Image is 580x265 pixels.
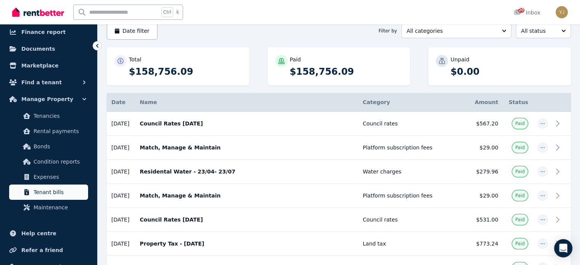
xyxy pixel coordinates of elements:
[107,232,135,256] td: [DATE]
[450,66,563,78] p: $0.00
[514,9,540,16] div: Inbox
[516,24,571,38] button: All status
[140,216,354,223] p: Council Rates [DATE]
[358,208,461,232] td: Council rates
[554,239,572,257] div: Open Intercom Messenger
[379,28,397,34] span: Filter by
[107,208,135,232] td: [DATE]
[107,112,135,136] td: [DATE]
[12,6,64,18] img: RentBetter
[21,229,56,238] span: Help centre
[402,24,511,38] button: All categories
[129,66,242,78] p: $158,756.09
[6,58,91,73] a: Marketplace
[161,7,173,17] span: Ctrl
[34,157,85,166] span: Condition reports
[9,185,88,200] a: Tenant bills
[9,139,88,154] a: Bonds
[358,160,461,184] td: Water charges
[556,6,568,18] img: Yam Jabbar
[358,232,461,256] td: Land tax
[107,136,135,160] td: [DATE]
[34,188,85,197] span: Tenant bills
[107,22,157,40] button: Date filter
[107,160,135,184] td: [DATE]
[461,160,503,184] td: $279.96
[129,56,141,63] p: Total
[515,241,525,247] span: Paid
[406,27,496,35] span: All categories
[358,136,461,160] td: Platform subscription fees
[21,27,66,37] span: Finance report
[21,61,58,70] span: Marketplace
[140,240,354,247] p: Property Tax - [DATE]
[21,78,62,87] span: Find a tenant
[515,120,525,127] span: Paid
[461,136,503,160] td: $29.00
[515,217,525,223] span: Paid
[21,246,63,255] span: Refer a friend
[6,92,91,107] button: Manage Property
[461,184,503,208] td: $29.00
[461,208,503,232] td: $531.00
[521,27,555,35] span: All status
[107,93,135,112] th: Date
[9,154,88,169] a: Condition reports
[34,172,85,181] span: Expenses
[176,9,179,15] span: k
[6,226,91,241] a: Help centre
[461,112,503,136] td: $567.20
[140,144,354,151] p: Match, Manage & Maintain
[515,193,525,199] span: Paid
[515,145,525,151] span: Paid
[518,8,524,13] span: 20
[6,41,91,56] a: Documents
[450,56,469,63] p: Unpaid
[461,232,503,256] td: $773.24
[21,44,55,53] span: Documents
[290,56,301,63] p: Paid
[461,93,503,112] th: Amount
[358,93,461,112] th: Category
[140,192,354,199] p: Match, Manage & Maintain
[21,95,73,104] span: Manage Property
[290,66,403,78] p: $158,756.09
[515,169,525,175] span: Paid
[6,24,91,40] a: Finance report
[503,93,533,112] th: Status
[34,111,85,120] span: Tenancies
[358,184,461,208] td: Platform subscription fees
[140,120,354,127] p: Council Rates [DATE]
[6,243,91,258] a: Refer a friend
[135,93,358,112] th: Name
[34,142,85,151] span: Bonds
[107,184,135,208] td: [DATE]
[140,168,354,175] p: Residental Water - 23/04- 23/07
[9,169,88,185] a: Expenses
[358,112,461,136] td: Council rates
[34,127,85,136] span: Rental payments
[9,200,88,215] a: Maintenance
[34,203,85,212] span: Maintenance
[9,124,88,139] a: Rental payments
[9,108,88,124] a: Tenancies
[6,75,91,90] button: Find a tenant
